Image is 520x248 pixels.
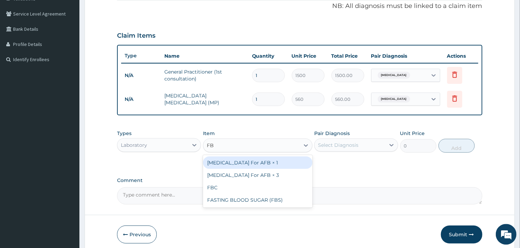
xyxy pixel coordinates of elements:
th: Type [121,49,161,62]
th: Quantity [249,49,288,63]
div: Chat with us now [36,39,116,48]
th: Total Price [328,49,368,63]
h3: Claim Items [117,32,155,39]
div: FBC [203,181,312,193]
button: Submit [441,225,482,243]
th: Name [161,49,248,63]
td: [MEDICAL_DATA] [MEDICAL_DATA] (MP) [161,88,248,109]
textarea: Type your message and hit 'Enter' [3,170,132,194]
img: d_794563401_company_1708531726252_794563401 [13,35,28,52]
button: Add [439,139,475,152]
div: Minimize live chat window [113,3,130,20]
div: [MEDICAL_DATA] For AFB × 3 [203,169,312,181]
p: NB: All diagnosis must be linked to a claim item [117,1,482,10]
button: Previous [117,225,157,243]
th: Unit Price [288,49,328,63]
label: Comment [117,177,482,183]
span: [MEDICAL_DATA] [378,71,410,78]
label: Unit Price [400,130,425,136]
label: Types [117,130,132,136]
td: N/A [121,69,161,82]
span: We're online! [40,78,95,147]
th: Pair Diagnosis [368,49,444,63]
label: Item [203,130,215,136]
th: Actions [444,49,478,63]
div: FASTING BLOOD SUGAR (FBS) [203,193,312,206]
span: [MEDICAL_DATA] [378,95,410,102]
div: [MEDICAL_DATA] For AFB × 1 [203,156,312,169]
td: General Practitioner (1st consultation) [161,65,248,85]
td: N/A [121,93,161,105]
div: Select Diagnosis [318,141,358,148]
div: Laboratory [121,141,147,148]
label: Pair Diagnosis [314,130,350,136]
